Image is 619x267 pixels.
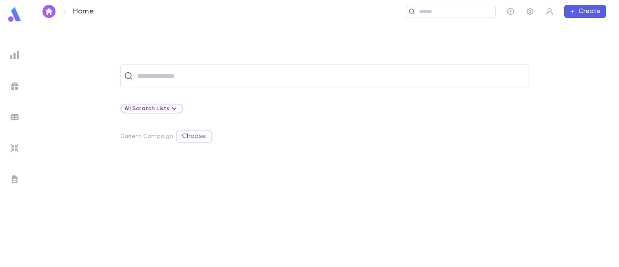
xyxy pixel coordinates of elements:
img: logo [7,7,23,22]
button: Choose [176,130,212,143]
p: Home [73,7,94,16]
button: Create [564,5,606,18]
img: home_white.a664292cf8c1dea59945f0da9f25487c.svg [44,8,54,15]
p: Current Campaign [120,133,173,140]
div: All Scratch Lists [124,104,180,113]
img: letters_grey.7941b92b52307dd3b8a917253454ce1c.svg [10,174,20,184]
div: All Scratch Lists [120,104,184,113]
img: reports_grey.c525e4749d1bce6a11f5fe2a8de1b229.svg [10,50,20,60]
img: batches_grey.339ca447c9d9533ef1741baa751efc33.svg [10,112,20,122]
img: imports_grey.530a8a0e642e233f2baf0ef88e8c9fcb.svg [10,143,20,153]
img: campaigns_grey.99e729a5f7ee94e3726e6486bddda8f1.svg [10,81,20,91]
